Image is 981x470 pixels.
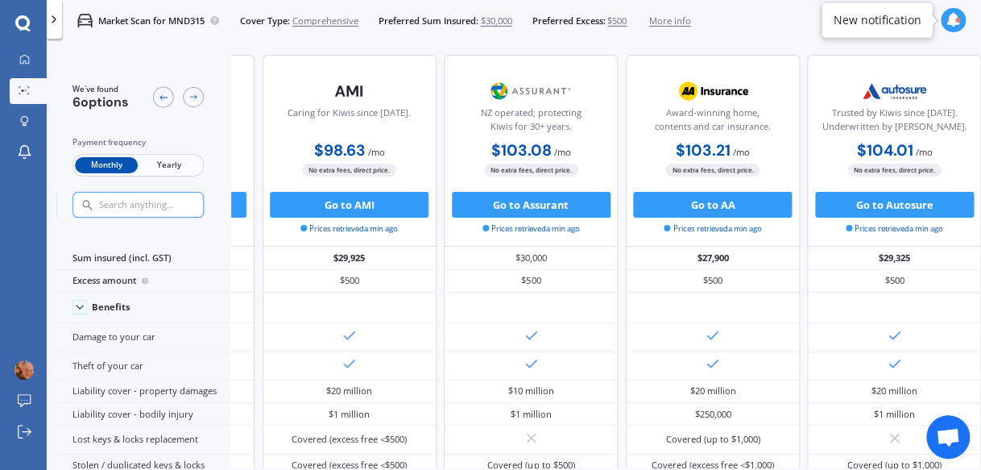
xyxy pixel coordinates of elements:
div: Covered (up to $1,000) [665,433,760,446]
span: Prices retrieved a min ago [300,223,398,235]
button: Go to Assurant [452,192,611,218]
span: No extra fees, direct price. [847,164,942,176]
span: $500 [607,15,627,27]
div: Damage to your car [56,323,230,351]
div: NZ operated; protecting Kiwis for 30+ years. [455,106,606,139]
span: $30,000 [480,15,511,27]
p: Market Scan for MND315 [98,15,205,27]
span: / mo [915,146,932,158]
div: Excess amount [56,270,230,293]
div: $1 million [874,408,915,421]
span: Cover Type: [240,15,290,27]
span: Comprehensive [292,15,358,27]
div: $29,325 [807,247,981,269]
div: Liability cover - property damages [56,381,230,403]
span: More info [649,15,691,27]
span: Prices retrieved a min ago [664,223,761,235]
div: Theft of your car [56,352,230,381]
div: Lost keys & locks replacement [56,426,230,454]
div: New notification [833,12,921,28]
span: Monthly [75,157,138,174]
span: Prices retrieved a min ago [482,223,580,235]
div: Sum insured (incl. GST) [56,247,230,269]
span: / mo [368,146,385,158]
div: $1 million [511,408,552,421]
input: Search anything... [97,199,230,210]
div: $20 million [689,385,735,397]
span: No extra fees, direct price. [484,164,578,176]
b: $103.21 [676,140,731,160]
span: 6 options [72,94,129,110]
div: Benefits [92,302,130,313]
span: Preferred Sum Insured: [379,15,478,27]
button: Go to AMI [270,192,428,218]
div: Caring for Kiwis since [DATE]. [288,106,411,139]
button: Go to AA [633,192,792,218]
img: AA.webp [670,75,755,107]
div: $1 million [329,408,370,421]
div: $500 [626,270,800,293]
img: Assurant.png [488,75,573,107]
span: We've found [72,84,129,95]
div: Liability cover - bodily injury [56,403,230,426]
img: car.f15378c7a67c060ca3f3.svg [77,13,93,28]
span: Prices retrieved a min ago [846,223,943,235]
div: $500 [444,270,618,293]
span: / mo [554,146,571,158]
div: Covered (excess free <$500) [292,433,407,446]
img: ACg8ocIAaB8DhD7XGF7NxU_gXSsaYHfkkcPY4TdTmtZyI539M-xVO2kq2A=s96-c [14,360,34,380]
span: Yearly [138,157,201,174]
img: Autosure.webp [852,75,938,107]
div: $500 [807,270,981,293]
span: / mo [733,146,750,158]
span: No extra fees, direct price. [302,164,396,176]
div: $10 million [508,385,554,397]
div: $20 million [871,385,917,397]
img: AMI-text-1.webp [307,75,392,107]
b: $98.63 [314,140,366,160]
div: $500 [263,270,437,293]
div: $30,000 [444,247,618,269]
b: $104.01 [856,140,913,160]
div: Payment frequency [72,136,204,149]
div: $20 million [326,385,372,397]
div: Award-winning home, contents and car insurance. [637,106,789,139]
div: Open chat [926,415,970,459]
button: Go to Autosure [815,192,974,218]
div: Trusted by Kiwis since [DATE]. Underwritten by [PERSON_NAME]. [818,106,970,139]
b: $103.08 [491,140,552,160]
div: $250,000 [694,408,731,421]
div: $29,925 [263,247,437,269]
span: No extra fees, direct price. [665,164,760,176]
span: Preferred Excess: [532,15,606,27]
div: $27,900 [626,247,800,269]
